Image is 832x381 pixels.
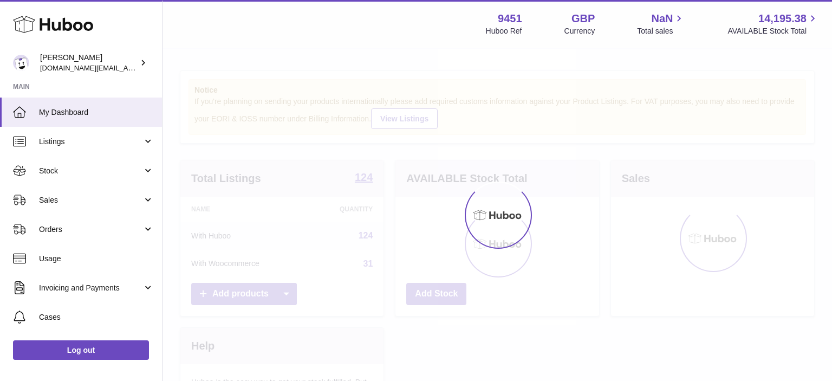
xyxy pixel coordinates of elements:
strong: GBP [571,11,595,26]
a: 14,195.38 AVAILABLE Stock Total [727,11,819,36]
span: Usage [39,254,154,264]
div: [PERSON_NAME] [40,53,138,73]
span: 14,195.38 [758,11,807,26]
span: Orders [39,224,142,235]
span: Stock [39,166,142,176]
img: amir.ch@gmail.com [13,55,29,71]
span: Listings [39,137,142,147]
span: My Dashboard [39,107,154,118]
span: Invoicing and Payments [39,283,142,293]
div: Huboo Ref [486,26,522,36]
div: Currency [564,26,595,36]
span: Cases [39,312,154,322]
span: [DOMAIN_NAME][EMAIL_ADDRESS][DOMAIN_NAME] [40,63,216,72]
span: AVAILABLE Stock Total [727,26,819,36]
a: NaN Total sales [637,11,685,36]
span: Sales [39,195,142,205]
strong: 9451 [498,11,522,26]
span: Total sales [637,26,685,36]
a: Log out [13,340,149,360]
span: NaN [651,11,673,26]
